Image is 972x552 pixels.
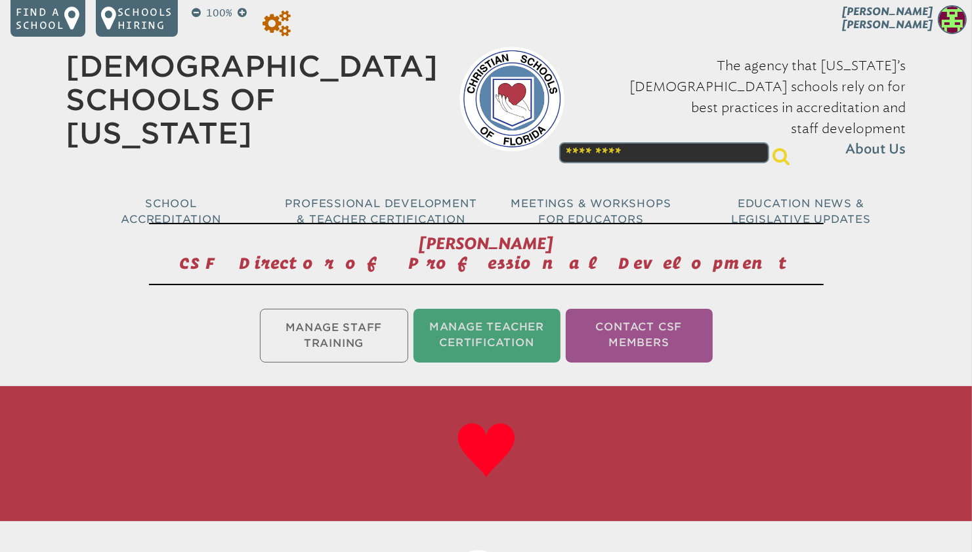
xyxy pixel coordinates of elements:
[447,412,526,491] img: heart-darker.svg
[203,5,235,21] p: 100%
[413,309,560,363] li: Manage Teacher Certification
[459,47,564,151] img: csf-logo-web-colors.png
[731,197,871,226] span: Education News & Legislative Updates
[511,197,671,226] span: Meetings & Workshops for Educators
[180,254,793,272] span: CSF Director of Professional Development
[121,197,221,226] span: School Accreditation
[16,5,64,31] p: Find a school
[585,55,906,160] p: The agency that [US_STATE]’s [DEMOGRAPHIC_DATA] schools rely on for best practices in accreditati...
[285,197,476,226] span: Professional Development & Teacher Certification
[566,309,713,363] li: Contact CSF Members
[842,5,933,31] span: [PERSON_NAME] [PERSON_NAME]
[846,139,906,160] span: About Us
[117,5,173,31] p: Schools Hiring
[66,49,438,150] a: [DEMOGRAPHIC_DATA] Schools of [US_STATE]
[938,5,967,34] img: 0bbf8eee369ea1767a7baf293491133e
